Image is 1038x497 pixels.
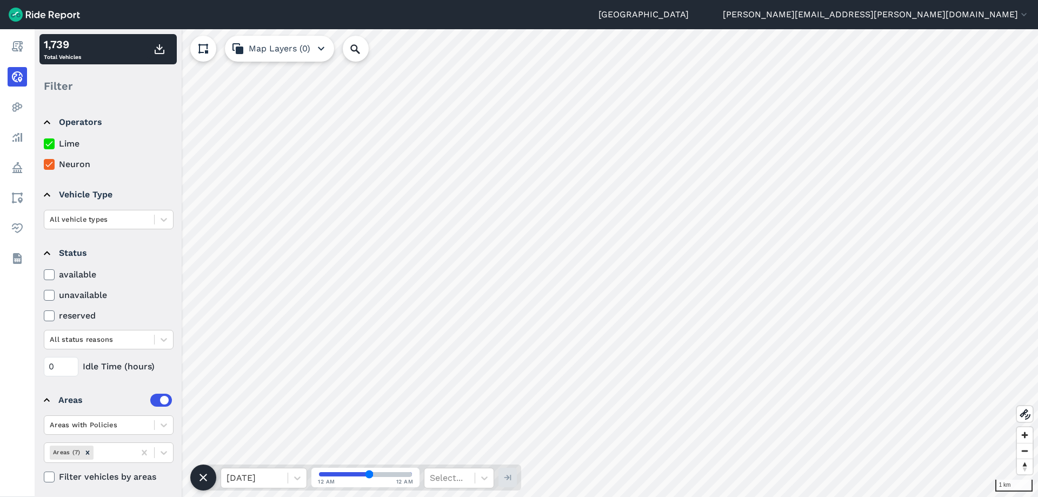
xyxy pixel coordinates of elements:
button: [PERSON_NAME][EMAIL_ADDRESS][PERSON_NAME][DOMAIN_NAME] [723,8,1029,21]
summary: Operators [44,107,172,137]
a: Report [8,37,27,56]
summary: Areas [44,385,172,415]
label: Filter vehicles by areas [44,471,174,483]
input: Search Location or Vehicles [343,36,386,62]
div: 1 km [995,480,1033,492]
a: Datasets [8,249,27,268]
img: Ride Report [9,8,80,22]
span: 12 AM [318,478,335,486]
button: Reset bearing to north [1017,459,1033,474]
a: Health [8,218,27,238]
label: available [44,268,174,281]
canvas: Map [35,29,1038,497]
div: Areas (7) [50,446,82,459]
label: reserved [44,309,174,322]
summary: Status [44,238,172,268]
button: Zoom out [1017,443,1033,459]
a: Policy [8,158,27,177]
a: [GEOGRAPHIC_DATA] [598,8,689,21]
summary: Vehicle Type [44,180,172,210]
label: unavailable [44,289,174,302]
a: Areas [8,188,27,208]
div: Total Vehicles [44,36,81,62]
div: Areas [58,394,172,407]
div: Idle Time (hours) [44,357,174,376]
div: 1,739 [44,36,81,52]
a: Analyze [8,128,27,147]
span: 12 AM [396,478,414,486]
label: Neuron [44,158,174,171]
div: Remove Areas (7) [82,446,94,459]
button: Map Layers (0) [225,36,334,62]
div: Filter [39,69,177,103]
a: Heatmaps [8,97,27,117]
a: Realtime [8,67,27,87]
label: Lime [44,137,174,150]
button: Zoom in [1017,427,1033,443]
